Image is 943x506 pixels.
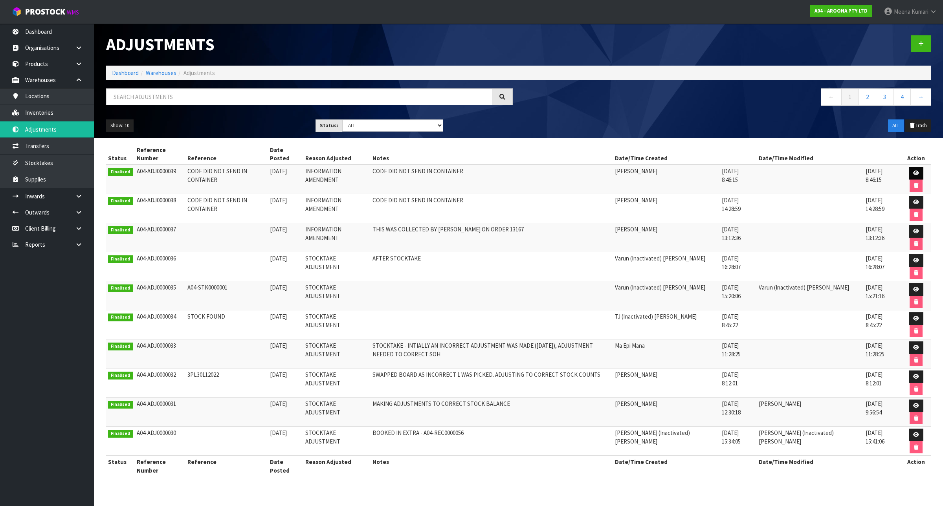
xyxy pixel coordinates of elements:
[864,427,901,456] td: [DATE] 15:41:06
[106,88,492,105] input: Search adjustments
[720,368,757,398] td: [DATE] 8:12:01
[135,310,186,339] td: A04-ADJ0000034
[613,456,757,477] th: Date/Time Created
[864,310,901,339] td: [DATE] 8:45:22
[185,165,268,194] td: CODE DID NOT SEND IN CONTAINER
[371,144,613,165] th: Notes
[821,88,842,105] a: ←
[371,398,613,427] td: MAKING ADJUSTMENTS TO CORRECT STOCK BALANCE
[268,398,303,427] td: [DATE]
[893,88,911,105] a: 4
[303,252,371,281] td: STOCKTAKE ADJUSTMENT
[108,226,133,234] span: Finalised
[864,194,901,223] td: [DATE] 14:28:59
[108,255,133,263] span: Finalised
[106,144,135,165] th: Status
[720,281,757,310] td: [DATE] 15:20:06
[135,339,186,368] td: A04-ADJ0000033
[371,339,613,368] td: STOCKTAKE - INTIALLY AN INCORRECT ADJUSTMENT WAS MADE ([DATE]), ADJUSTMENT NEEDED TO CORRECT SOH
[841,88,859,105] a: 1
[185,368,268,398] td: 3PL30112022
[135,223,186,252] td: A04-ADJ0000037
[613,398,720,427] td: [PERSON_NAME]
[303,165,371,194] td: INFORMATION AMENDMENT
[613,194,720,223] td: [PERSON_NAME]
[905,119,931,132] button: Trash
[876,88,893,105] a: 3
[268,252,303,281] td: [DATE]
[135,427,186,456] td: A04-ADJ0000030
[371,194,613,223] td: CODE DID NOT SEND IN CONTAINER
[371,427,613,456] td: BOOKED IN EXTRA - A04-REC0000056
[183,69,215,77] span: Adjustments
[303,310,371,339] td: STOCKTAKE ADJUSTMENT
[371,368,613,398] td: SWAPPED BOARD AS INCORRECT 1 WAS PICKED. ADJUSTING TO CORRECT STOCK COUNTS
[894,8,910,15] span: Meena
[268,339,303,368] td: [DATE]
[268,281,303,310] td: [DATE]
[720,194,757,223] td: [DATE] 14:28:59
[108,372,133,379] span: Finalised
[720,398,757,427] td: [DATE] 12:30:18
[864,281,901,310] td: [DATE] 15:21:16
[371,456,613,477] th: Notes
[720,427,757,456] td: [DATE] 15:34:05
[268,144,303,165] th: Date Posted
[108,197,133,205] span: Finalised
[135,252,186,281] td: A04-ADJ0000036
[613,252,720,281] td: Varun (Inactivated) [PERSON_NAME]
[864,398,901,427] td: [DATE] 9:56:54
[108,343,133,350] span: Finalised
[185,194,268,223] td: CODE DID NOT SEND IN CONTAINER
[185,281,268,310] td: A04-STK0000001
[303,398,371,427] td: STOCKTAKE ADJUSTMENT
[864,368,901,398] td: [DATE] 8:12:01
[613,310,720,339] td: TJ (Inactivated) [PERSON_NAME]
[810,5,872,17] a: A04 - AROONA PTY LTD
[757,281,864,310] td: Varun (Inactivated) [PERSON_NAME]
[108,168,133,176] span: Finalised
[146,69,176,77] a: Warehouses
[757,427,864,456] td: [PERSON_NAME] (Inactivated) [PERSON_NAME]
[303,194,371,223] td: INFORMATION AMENDMENT
[112,69,139,77] a: Dashboard
[268,456,303,477] th: Date Posted
[303,456,371,477] th: Reason Adjusted
[720,165,757,194] td: [DATE] 8:46:15
[268,427,303,456] td: [DATE]
[525,88,931,108] nav: Page navigation
[757,144,901,165] th: Date/Time Modified
[25,7,65,17] span: ProStock
[901,456,931,477] th: Action
[303,368,371,398] td: STOCKTAKE ADJUSTMENT
[185,310,268,339] td: STOCK FOUND
[720,310,757,339] td: [DATE] 8:45:22
[888,119,904,132] button: ALL
[303,339,371,368] td: STOCKTAKE ADJUSTMENT
[901,144,931,165] th: Action
[67,9,79,16] small: WMS
[106,119,134,132] button: Show: 10
[268,165,303,194] td: [DATE]
[108,284,133,292] span: Finalised
[303,427,371,456] td: STOCKTAKE ADJUSTMENT
[135,398,186,427] td: A04-ADJ0000031
[613,368,720,398] td: [PERSON_NAME]
[108,401,133,409] span: Finalised
[864,339,901,368] td: [DATE] 11:28:25
[268,194,303,223] td: [DATE]
[371,165,613,194] td: CODE DID NOT SEND IN CONTAINER
[757,398,864,427] td: [PERSON_NAME]
[864,252,901,281] td: [DATE] 16:28:07
[135,165,186,194] td: A04-ADJ0000039
[613,281,720,310] td: Varun (Inactivated) [PERSON_NAME]
[303,223,371,252] td: INFORMATION AMENDMENT
[135,368,186,398] td: A04-ADJ0000032
[910,88,931,105] a: →
[720,252,757,281] td: [DATE] 16:28:07
[864,223,901,252] td: [DATE] 13:12:36
[613,165,720,194] td: [PERSON_NAME]
[108,313,133,321] span: Finalised
[912,8,928,15] span: Kumari
[106,456,135,477] th: Status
